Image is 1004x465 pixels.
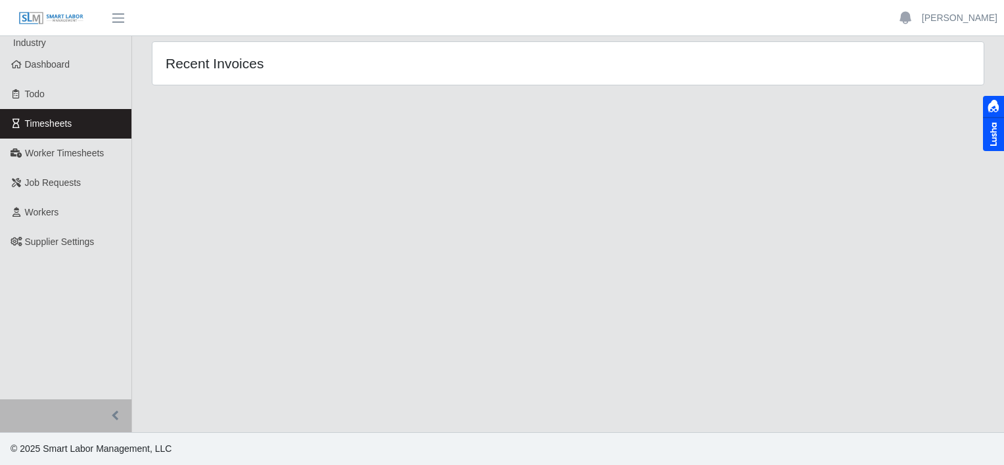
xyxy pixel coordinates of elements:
span: Timesheets [25,118,72,129]
span: Job Requests [25,177,81,188]
a: [PERSON_NAME] [922,11,997,25]
h4: Recent Invoices [166,55,490,72]
span: Worker Timesheets [25,148,104,158]
span: Industry [13,37,46,48]
span: Todo [25,89,45,99]
span: Supplier Settings [25,236,95,247]
span: Dashboard [25,59,70,70]
img: SLM Logo [18,11,84,26]
span: © 2025 Smart Labor Management, LLC [11,443,171,454]
span: Workers [25,207,59,217]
